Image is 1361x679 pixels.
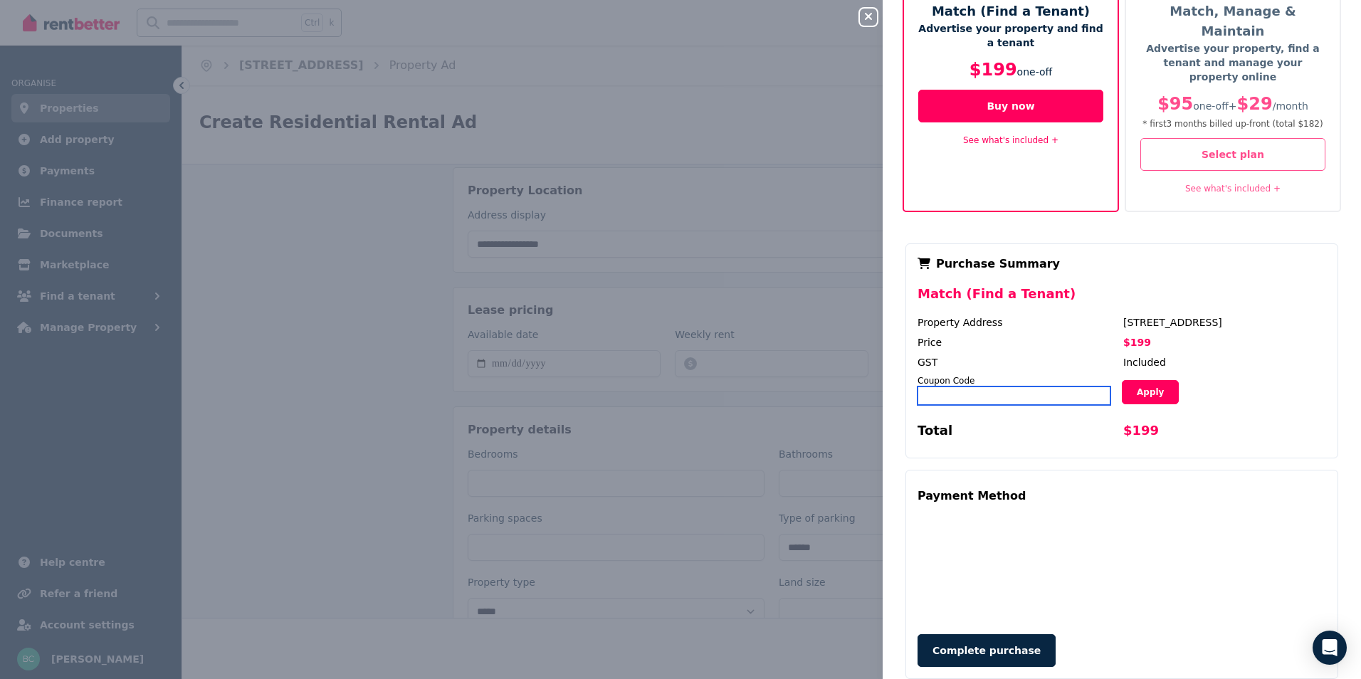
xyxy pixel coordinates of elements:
[1140,41,1325,84] p: Advertise your property, find a tenant and manage your property online
[969,60,1017,80] span: $199
[918,421,1120,446] div: Total
[1273,100,1308,112] span: / month
[918,256,1326,273] div: Purchase Summary
[918,375,1110,386] div: Coupon Code
[1229,100,1237,112] span: +
[1123,315,1326,330] div: [STREET_ADDRESS]
[1185,184,1281,194] a: See what's included +
[918,482,1026,510] div: Payment Method
[918,284,1326,315] div: Match (Find a Tenant)
[918,315,1120,330] div: Property Address
[918,355,1120,369] div: GST
[918,335,1120,349] div: Price
[1157,94,1193,114] span: $95
[918,634,1056,667] button: Complete purchase
[1123,337,1151,348] span: $199
[1237,94,1273,114] span: $29
[1140,118,1325,130] p: * first 3 month s billed up-front (total $182 )
[1017,66,1053,78] span: one-off
[918,90,1103,122] button: Buy now
[915,513,1329,620] iframe: Secure payment input frame
[1123,355,1326,369] div: Included
[1193,100,1229,112] span: one-off
[1140,138,1325,171] button: Select plan
[1140,1,1325,41] h5: Match, Manage & Maintain
[1313,631,1347,665] div: Open Intercom Messenger
[918,1,1103,21] h5: Match (Find a Tenant)
[963,135,1058,145] a: See what's included +
[1123,421,1326,446] div: $199
[1122,380,1179,404] button: Apply
[918,21,1103,50] p: Advertise your property and find a tenant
